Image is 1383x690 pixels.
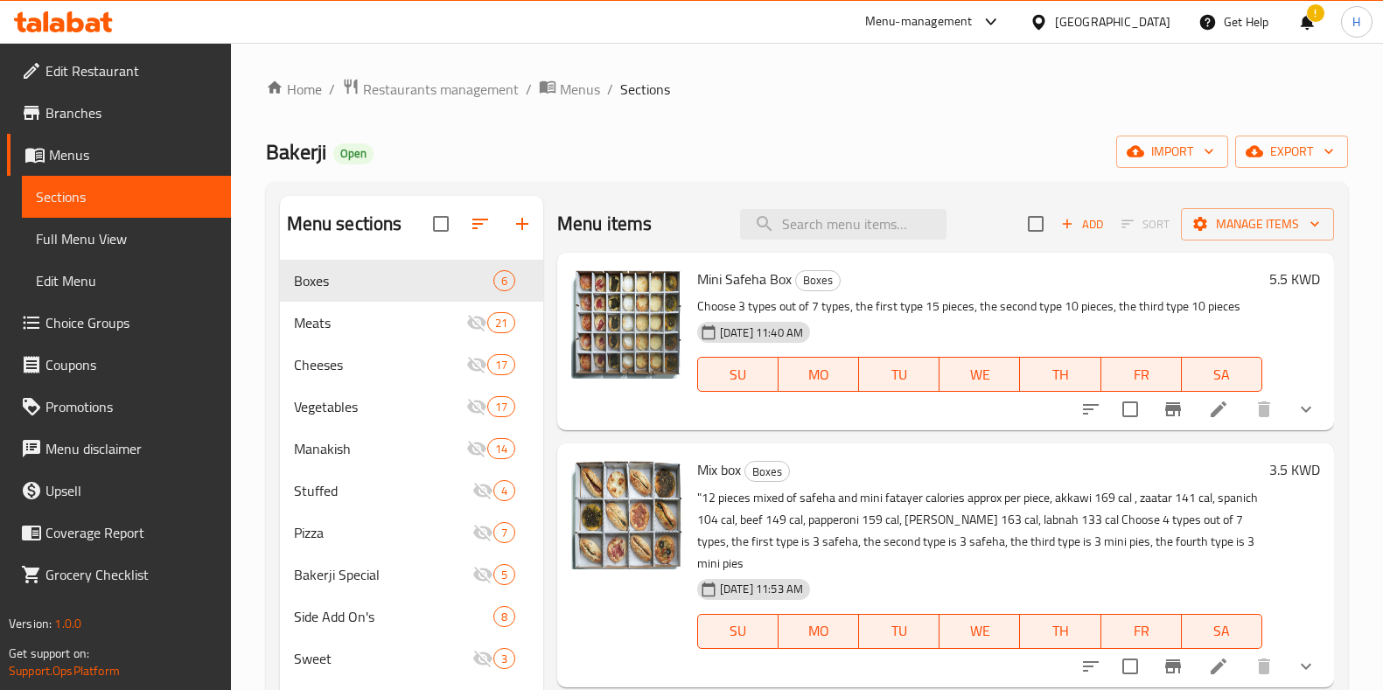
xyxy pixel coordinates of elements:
[294,312,466,333] span: Meats
[571,267,683,379] img: Mini Safeha Box
[1152,388,1194,430] button: Branch-specific-item
[45,480,217,501] span: Upsell
[494,567,514,583] span: 5
[1243,645,1285,687] button: delete
[865,11,973,32] div: Menu-management
[1195,213,1320,235] span: Manage items
[713,581,810,597] span: [DATE] 11:53 AM
[45,312,217,333] span: Choice Groups
[45,60,217,81] span: Edit Restaurant
[493,648,515,669] div: items
[1208,399,1229,420] a: Edit menu item
[9,612,52,635] span: Version:
[266,79,322,100] a: Home
[779,614,859,649] button: MO
[697,296,1262,317] p: Choose 3 types out of 7 types, the first type 15 pieces, the second type 10 pieces, the third typ...
[1027,618,1093,644] span: TH
[280,470,543,512] div: Stuffed4
[7,554,231,596] a: Grocery Checklist
[557,211,653,237] h2: Menu items
[1055,12,1170,31] div: [GEOGRAPHIC_DATA]
[488,441,514,457] span: 14
[745,462,789,482] span: Boxes
[1070,645,1112,687] button: sort-choices
[560,79,600,100] span: Menus
[1020,357,1100,392] button: TH
[7,92,231,134] a: Branches
[36,228,217,249] span: Full Menu View
[1108,618,1175,644] span: FR
[493,564,515,585] div: items
[1182,614,1262,649] button: SA
[487,396,515,417] div: items
[494,609,514,625] span: 8
[294,564,472,585] div: Bakerji Special
[493,480,515,501] div: items
[697,614,779,649] button: SU
[333,146,374,161] span: Open
[7,386,231,428] a: Promotions
[939,357,1020,392] button: WE
[946,362,1013,387] span: WE
[493,270,515,291] div: items
[1181,208,1334,240] button: Manage items
[740,209,946,240] input: search
[1243,388,1285,430] button: delete
[697,357,779,392] button: SU
[7,50,231,92] a: Edit Restaurant
[294,438,466,459] span: Manakish
[1189,362,1255,387] span: SA
[342,78,519,101] a: Restaurants management
[423,206,459,242] span: Select all sections
[287,211,402,237] h2: Menu sections
[7,428,231,470] a: Menu disclaimer
[459,203,501,245] span: Sort sections
[472,648,493,669] svg: Inactive section
[859,357,939,392] button: TU
[36,270,217,291] span: Edit Menu
[294,480,472,501] span: Stuffed
[1235,136,1348,168] button: export
[1152,645,1194,687] button: Branch-specific-item
[526,79,532,100] li: /
[1058,214,1106,234] span: Add
[7,134,231,176] a: Menus
[54,612,81,635] span: 1.0.0
[472,480,493,501] svg: Inactive section
[1101,614,1182,649] button: FR
[466,312,487,333] svg: Inactive section
[466,438,487,459] svg: Inactive section
[45,522,217,543] span: Coverage Report
[1101,357,1182,392] button: FR
[294,270,493,291] span: Boxes
[280,428,543,470] div: Manakish14
[45,396,217,417] span: Promotions
[1027,362,1093,387] span: TH
[1070,388,1112,430] button: sort-choices
[22,176,231,218] a: Sections
[493,606,515,627] div: items
[7,512,231,554] a: Coverage Report
[363,79,519,100] span: Restaurants management
[329,79,335,100] li: /
[1285,645,1327,687] button: show more
[472,522,493,543] svg: Inactive section
[294,648,472,669] div: Sweet
[280,302,543,344] div: Meats21
[49,144,217,165] span: Menus
[1110,211,1181,238] span: Select section first
[294,396,466,417] span: Vegetables
[466,396,487,417] svg: Inactive section
[488,357,514,373] span: 17
[697,457,741,483] span: Mix box
[1054,211,1110,238] button: Add
[946,618,1013,644] span: WE
[22,260,231,302] a: Edit Menu
[280,260,543,302] div: Boxes6
[294,606,493,627] span: Side Add On's
[22,218,231,260] a: Full Menu View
